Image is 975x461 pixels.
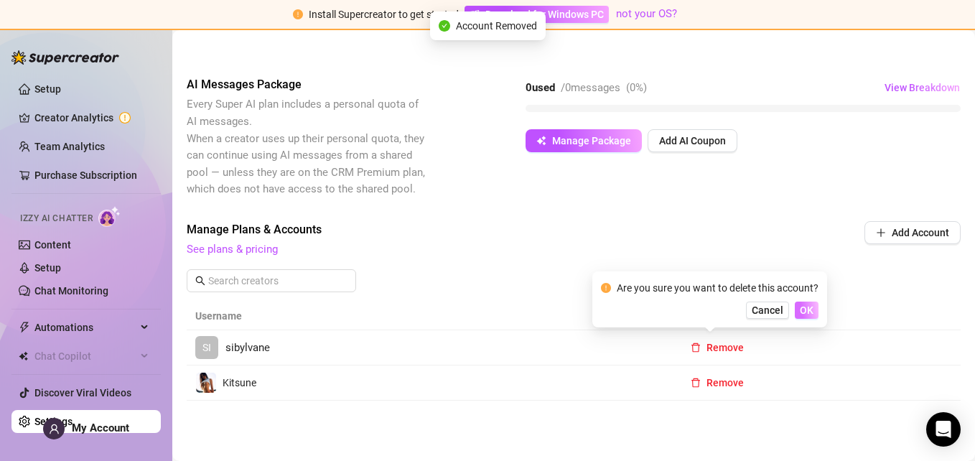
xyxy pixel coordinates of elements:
button: Remove [679,371,755,394]
img: Chat Copilot [19,351,28,361]
div: Open Intercom Messenger [926,412,961,447]
span: thunderbolt [19,322,30,333]
span: Automations [34,316,136,339]
span: Manage Package [552,135,631,146]
span: windows [470,9,480,19]
button: View Breakdown [884,76,961,99]
span: Izzy AI Chatter [20,212,93,225]
a: Discover Viral Videos [34,387,131,399]
button: Add AI Coupon [648,129,737,152]
div: Are you sure you want to delete this account? [617,280,818,296]
button: Manage Package [526,129,642,152]
img: AI Chatter [98,206,121,227]
span: search [195,276,205,286]
strong: 0 used [526,81,555,94]
span: delete [691,378,701,388]
a: See plans & pricing [187,243,278,256]
span: Remove [706,342,744,353]
span: Cancel [752,304,783,316]
button: Remove [679,336,755,359]
span: Account Removed [456,18,537,34]
button: OK [795,302,818,319]
span: check-circle [439,20,450,32]
span: sibylvane [225,340,270,357]
span: delete [691,343,701,353]
span: Every Super AI plan includes a personal quota of AI messages. When a creator uses up their person... [187,98,425,195]
a: not your OS? [616,7,677,20]
span: exclamation-circle [293,9,303,19]
span: Kitsune [223,377,256,388]
span: Install Supercreator to get started [309,9,459,20]
span: user [49,424,60,434]
span: / 0 messages [561,81,620,94]
input: Search creators [208,273,336,289]
a: Setup [34,83,61,95]
span: SI [202,340,211,355]
span: View Breakdown [885,82,960,93]
span: ( 0 %) [626,81,647,94]
span: plus [876,228,886,238]
button: Add Account [864,221,961,244]
span: Chat Copilot [34,345,136,368]
span: Remove [706,377,744,388]
th: Username [187,302,671,330]
a: Purchase Subscription [34,169,137,181]
a: Team Analytics [34,141,105,152]
span: Manage Plans & Accounts [187,221,767,238]
span: Username [195,308,650,324]
span: My Account [72,422,129,434]
img: logo-BBDzfeDw.svg [11,50,119,65]
span: AI Messages Package [187,76,428,93]
span: Download for Windows PC [485,6,604,22]
span: Add AI Coupon [659,135,726,146]
a: Settings [34,416,73,427]
a: Download for Windows PC [465,6,609,23]
a: SIsibylvane [195,336,662,359]
button: Cancel [746,302,789,319]
span: exclamation-circle [601,283,611,293]
a: Setup [34,262,61,274]
img: Kitsune [196,373,216,393]
span: Add Account [892,227,949,238]
a: Content [34,239,71,251]
a: Creator Analytics exclamation-circle [34,106,149,129]
span: OK [800,304,813,316]
a: Chat Monitoring [34,285,108,297]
